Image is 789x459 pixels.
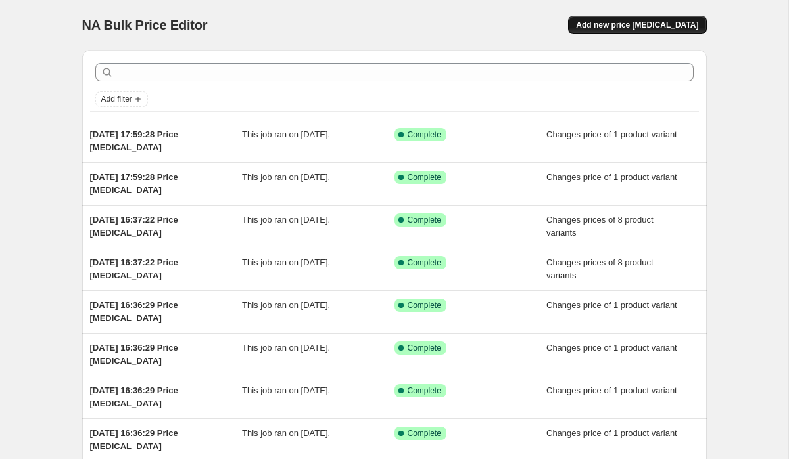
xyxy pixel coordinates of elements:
[101,94,132,104] span: Add filter
[546,385,677,395] span: Changes price of 1 product variant
[546,343,677,353] span: Changes price of 1 product variant
[90,385,178,408] span: [DATE] 16:36:29 Price [MEDICAL_DATA]
[242,215,330,225] span: This job ran on [DATE].
[90,129,178,152] span: [DATE] 17:59:28 Price [MEDICAL_DATA]
[546,300,677,310] span: Changes price of 1 product variant
[90,428,178,451] span: [DATE] 16:36:29 Price [MEDICAL_DATA]
[408,428,441,439] span: Complete
[546,428,677,438] span: Changes price of 1 product variant
[408,343,441,353] span: Complete
[408,172,441,183] span: Complete
[242,257,330,267] span: This job ran on [DATE].
[242,343,330,353] span: This job ran on [DATE].
[242,385,330,395] span: This job ran on [DATE].
[242,172,330,182] span: This job ran on [DATE].
[90,257,178,280] span: [DATE] 16:37:22 Price [MEDICAL_DATA]
[408,385,441,396] span: Complete
[95,91,148,107] button: Add filter
[90,300,178,323] span: [DATE] 16:36:29 Price [MEDICAL_DATA]
[90,172,178,195] span: [DATE] 17:59:28 Price [MEDICAL_DATA]
[546,215,654,238] span: Changes prices of 8 product variants
[242,129,330,139] span: This job ran on [DATE].
[408,257,441,268] span: Complete
[568,16,706,34] button: Add new price [MEDICAL_DATA]
[242,300,330,310] span: This job ran on [DATE].
[576,20,698,30] span: Add new price [MEDICAL_DATA]
[242,428,330,438] span: This job ran on [DATE].
[90,215,178,238] span: [DATE] 16:37:22 Price [MEDICAL_DATA]
[82,18,208,32] span: NA Bulk Price Editor
[90,343,178,366] span: [DATE] 16:36:29 Price [MEDICAL_DATA]
[408,129,441,140] span: Complete
[546,257,654,280] span: Changes prices of 8 product variants
[546,129,677,139] span: Changes price of 1 product variant
[546,172,677,182] span: Changes price of 1 product variant
[408,300,441,311] span: Complete
[408,215,441,225] span: Complete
